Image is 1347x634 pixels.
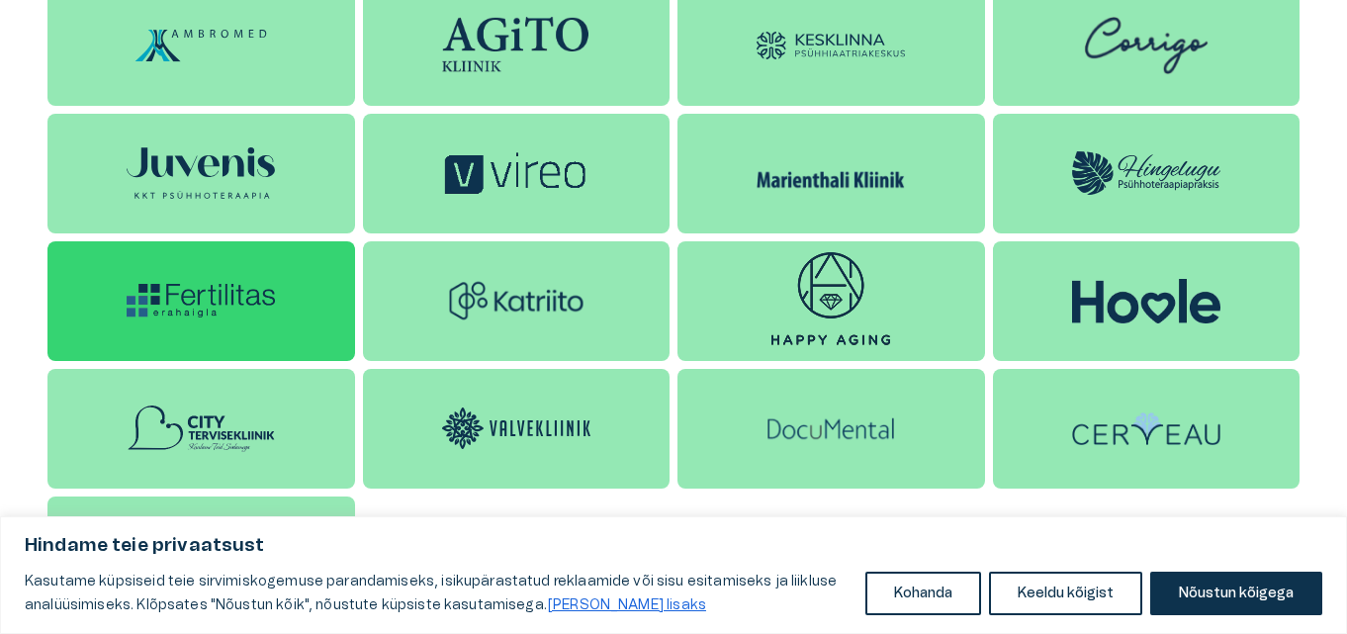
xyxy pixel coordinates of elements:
a: Õnneliku vananemise logo [677,241,985,361]
img: Agito logo [442,17,590,75]
img: Ambromed Kliiniku logo [127,16,275,75]
a: Loe lisaks [710,597,712,613]
img: Marienthali kliiniku logo [757,154,905,193]
img: Hingelugu logo [1072,151,1220,195]
img: Hoole'i logo [1072,279,1220,323]
a: Loe lisaks [547,597,707,613]
a: Hoole'i logo [993,241,1301,361]
a: Marienthali kliiniku logo [677,114,985,233]
img: Katriito logo [442,241,590,360]
img: Linna Tervisekliiniku logo [127,404,275,453]
font: Abi [108,16,131,32]
a: Cerveau psühholoogiakliiniku logo [993,369,1301,489]
img: Valvekliiniku logo [442,408,590,449]
img: Õnneliku vananemise logo [771,252,890,349]
button: Keeldu kõigist [989,572,1142,615]
font: Nõustun kõigega [1179,587,1294,600]
img: Cerveau psühholoogiakliiniku logo [1072,412,1220,445]
button: Nõustun kõigega [1150,572,1322,615]
img: Kesklinna Psühhiaatriakeskuse logo [757,32,905,60]
img: Vireo logo [442,149,590,198]
a: Vireo logo [363,114,671,233]
font: Kohanda [894,587,952,600]
a: Valvekliiniku logo [363,369,671,489]
font: Kasutame küpsiseid teie sirvimiskogemuse parandamiseks, isikupärastatud reklaamide või sisu esita... [25,575,837,612]
img: DocuMental DigiClinic logo [757,369,905,488]
a: Claritase logo [47,497,355,616]
img: Fertilitase logo [127,284,275,317]
a: Juvenise psühhoteraapiakeskuse logo [47,114,355,233]
font: Hindame teie privaatsust [25,537,265,555]
img: Juvenise psühhoteraapiakeskuse logo [127,147,275,200]
a: Linna Tervisekliiniku logo [47,369,355,489]
a: Katriito logo [363,241,671,361]
a: DocuMental DigiClinic logo [677,369,985,489]
button: Kohanda [865,572,981,615]
font: [PERSON_NAME] lisaks [548,598,706,612]
a: Fertilitase logo [47,241,355,361]
a: Hingelugu logo [993,114,1301,233]
font: Keeldu kõigist [1018,587,1114,600]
